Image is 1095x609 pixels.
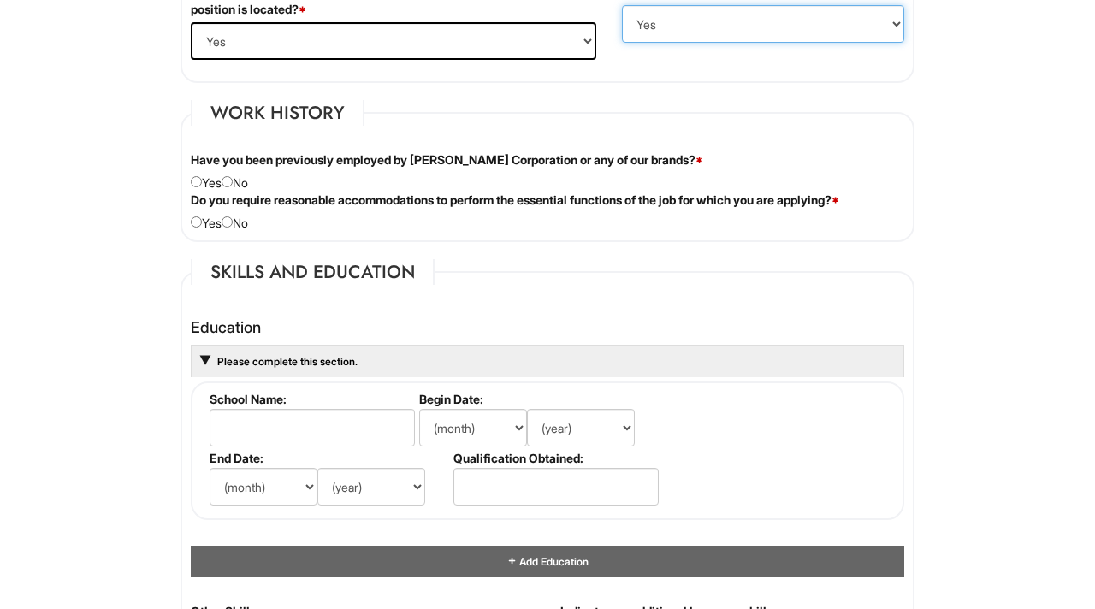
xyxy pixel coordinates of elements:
[191,151,703,169] label: Have you been previously employed by [PERSON_NAME] Corporation or any of our brands?
[622,5,904,43] select: (Yes / No)
[191,319,904,336] h4: Education
[216,355,358,368] a: Please complete this section.
[210,451,447,465] label: End Date:
[453,451,656,465] label: Qualification Obtained:
[191,100,364,126] legend: Work History
[419,392,656,406] label: Begin Date:
[518,555,589,568] span: Add Education
[191,192,839,209] label: Do you require reasonable accommodations to perform the essential functions of the job for which ...
[506,555,589,568] a: Add Education
[191,22,596,60] select: (Yes / No)
[178,192,917,232] div: Yes No
[178,151,917,192] div: Yes No
[191,259,435,285] legend: Skills and Education
[210,392,412,406] label: School Name:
